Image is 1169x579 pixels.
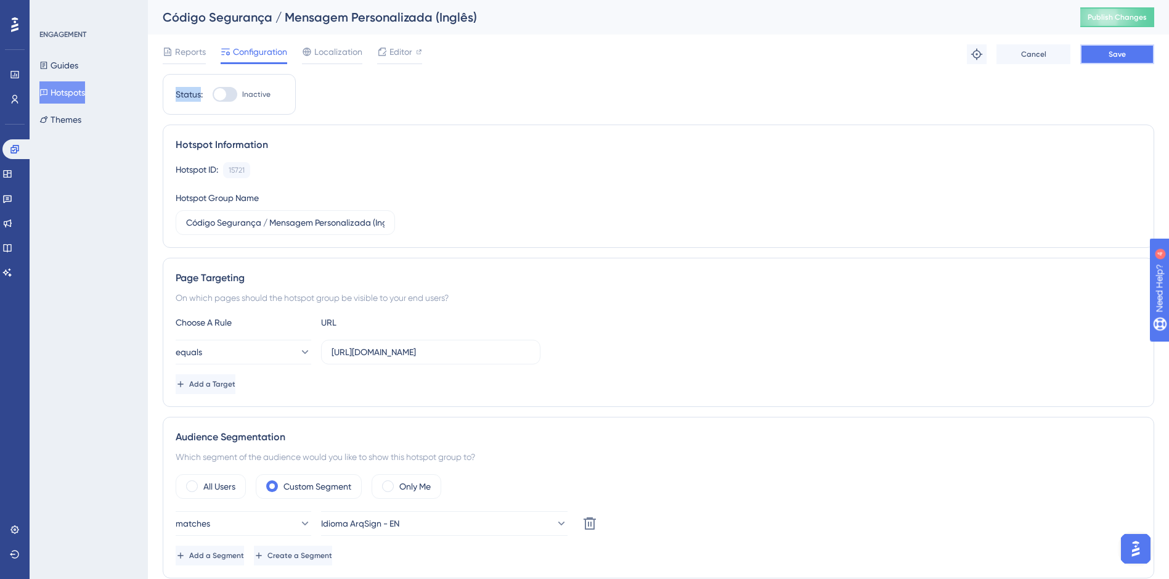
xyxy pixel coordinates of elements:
span: equals [176,345,202,359]
label: All Users [203,479,235,494]
span: Cancel [1021,49,1046,59]
div: Hotspot Group Name [176,191,259,205]
div: Status: [176,87,203,102]
div: ENGAGEMENT [39,30,86,39]
span: matches [176,516,210,531]
div: 15721 [229,165,245,175]
input: yourwebsite.com/path [332,345,530,359]
button: Add a Target [176,374,235,394]
div: Choose A Rule [176,315,311,330]
div: Hotspot ID: [176,162,218,178]
div: URL [321,315,457,330]
div: Which segment of the audience would you like to show this hotspot group to? [176,450,1141,464]
input: Type your Hotspot Group Name here [186,216,385,229]
button: Add a Segment [176,546,244,565]
div: Audience Segmentation [176,430,1141,445]
button: Hotspots [39,81,85,104]
div: Page Targeting [176,271,1141,285]
button: Save [1080,44,1154,64]
span: Localization [314,44,362,59]
div: Código Segurança / Mensagem Personalizada (Inglês) [163,9,1049,26]
span: Editor [389,44,412,59]
span: Reports [175,44,206,59]
div: Hotspot Information [176,138,1141,152]
span: Add a Target [189,379,235,389]
button: Idioma ArqSign - EN [321,511,568,536]
span: Add a Segment [189,551,244,561]
span: Create a Segment [267,551,332,561]
label: Custom Segment [283,479,351,494]
div: On which pages should the hotspot group be visible to your end users? [176,290,1141,305]
iframe: UserGuiding AI Assistant Launcher [1117,530,1154,567]
button: Cancel [996,44,1070,64]
span: Inactive [242,89,271,99]
label: Only Me [399,479,431,494]
div: 4 [86,6,89,16]
button: Create a Segment [254,546,332,565]
span: Need Help? [29,3,77,18]
button: equals [176,340,311,364]
span: Configuration [233,44,287,59]
button: Publish Changes [1080,7,1154,27]
span: Idioma ArqSign - EN [321,516,399,531]
button: Themes [39,109,81,131]
button: Guides [39,54,78,76]
button: matches [176,511,311,536]
span: Publish Changes [1088,12,1147,22]
span: Save [1109,49,1126,59]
